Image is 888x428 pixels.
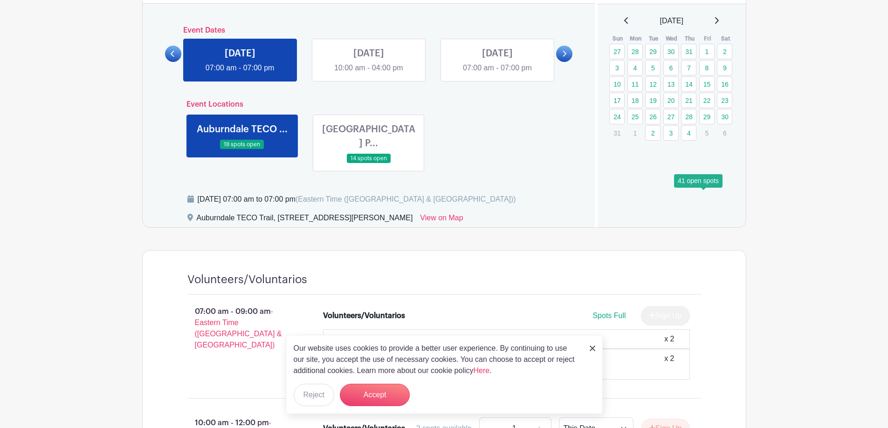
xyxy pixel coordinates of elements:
[172,302,309,354] p: 07:00 am - 09:00 am
[699,60,715,75] a: 8
[627,34,645,43] th: Mon
[197,212,413,227] div: Auburndale TECO Trail, [STREET_ADDRESS][PERSON_NAME]
[699,34,717,43] th: Fri
[323,310,405,321] div: Volunteers/Voluntarios
[627,76,643,92] a: 11
[681,125,696,141] a: 4
[681,44,696,59] a: 31
[699,93,715,108] a: 22
[609,34,627,43] th: Sun
[645,125,661,141] a: 2
[716,34,735,43] th: Sat
[609,76,625,92] a: 10
[609,126,625,140] p: 31
[627,44,643,59] a: 28
[340,384,410,406] button: Accept
[609,60,625,75] a: 3
[717,60,732,75] a: 9
[590,346,595,351] img: close_button-5f87c8562297e5c2d7936805f587ecaba9071eb48480494691a3f1689db116b3.svg
[717,44,732,59] a: 2
[609,44,625,59] a: 27
[645,44,661,59] a: 29
[341,333,403,345] p: [PERSON_NAME]
[674,174,723,188] div: 41 open spots
[294,384,334,406] button: Reject
[663,44,679,59] a: 30
[609,93,625,108] a: 17
[699,109,715,124] a: 29
[627,126,643,140] p: 1
[663,60,679,75] a: 6
[699,126,715,140] p: 5
[645,109,661,124] a: 26
[681,76,696,92] a: 14
[717,109,732,124] a: 30
[627,93,643,108] a: 18
[663,76,679,92] a: 13
[179,100,559,109] h6: Event Locations
[664,353,674,375] div: x 2
[474,367,490,374] a: Here
[296,195,516,203] span: (Eastern Time ([GEOGRAPHIC_DATA] & [GEOGRAPHIC_DATA]))
[717,76,732,92] a: 16
[663,93,679,108] a: 20
[660,15,683,27] span: [DATE]
[294,343,580,376] p: Our website uses cookies to provide a better user experience. By continuing to use our site, you ...
[717,93,732,108] a: 23
[195,307,282,349] span: - Eastern Time ([GEOGRAPHIC_DATA] & [GEOGRAPHIC_DATA])
[645,34,663,43] th: Tue
[663,109,679,124] a: 27
[681,109,696,124] a: 28
[187,273,307,286] h4: Volunteers/Voluntarios
[420,212,463,227] a: View on Map
[681,93,696,108] a: 21
[699,44,715,59] a: 1
[664,333,674,345] div: x 2
[609,109,625,124] a: 24
[645,93,661,108] a: 19
[181,26,557,35] h6: Event Dates
[627,109,643,124] a: 25
[592,312,626,319] span: Spots Full
[663,125,679,141] a: 3
[198,194,516,205] div: [DATE] 07:00 am to 07:00 pm
[699,76,715,92] a: 15
[663,34,681,43] th: Wed
[681,60,696,75] a: 7
[627,60,643,75] a: 4
[717,126,732,140] p: 6
[681,34,699,43] th: Thu
[645,60,661,75] a: 5
[645,76,661,92] a: 12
